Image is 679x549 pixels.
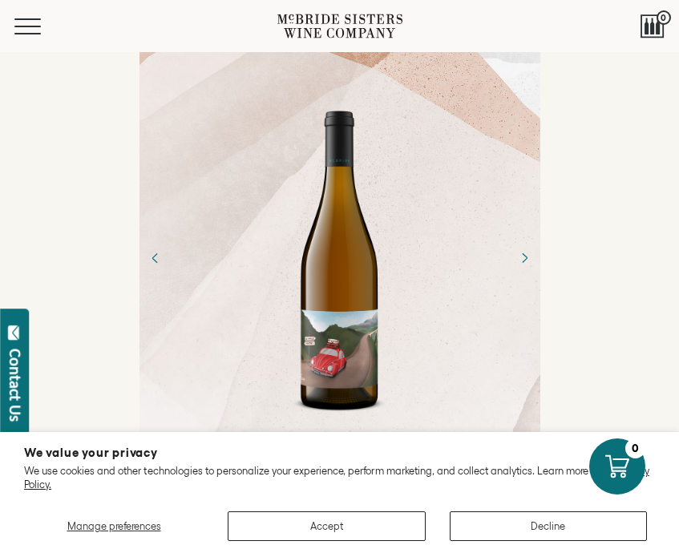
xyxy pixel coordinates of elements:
button: Mobile Menu Trigger [14,18,72,34]
div: 0 [625,438,645,458]
span: 0 [657,10,671,25]
div: Contact Us [7,349,23,422]
a: Privacy Policy. [24,465,649,490]
button: Decline [450,511,647,541]
p: We use cookies and other technologies to personalize your experience, perform marketing, and coll... [24,465,655,491]
span: Manage preferences [67,520,161,532]
button: Accept [228,511,425,541]
button: Manage preferences [24,511,204,541]
button: Next [504,238,544,278]
button: Previous [135,238,176,278]
h2: We value your privacy [24,446,655,458]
